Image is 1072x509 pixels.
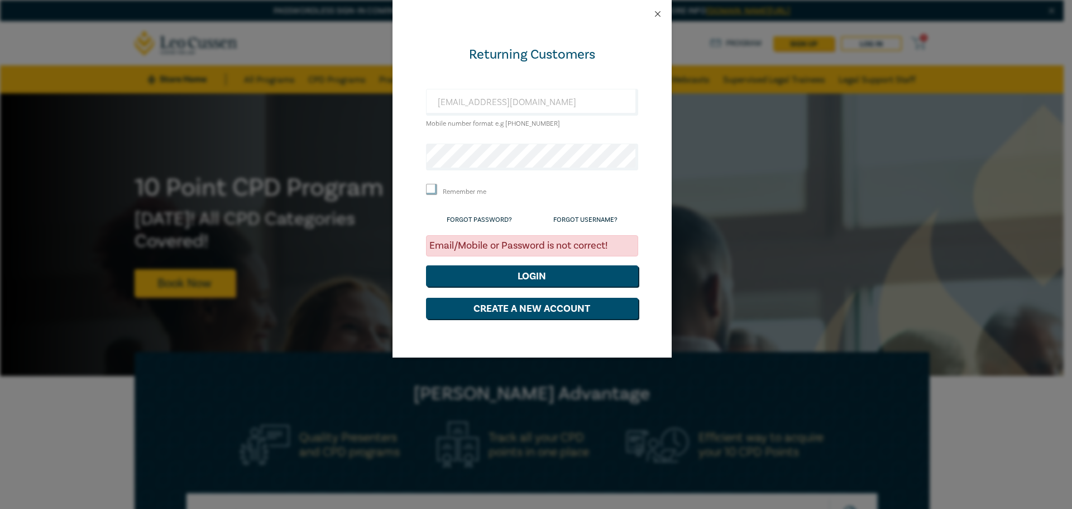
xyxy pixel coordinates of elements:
small: Mobile number format e.g [PHONE_NUMBER] [426,120,560,128]
a: Forgot Username? [553,216,618,224]
label: Remember me [443,187,486,197]
button: Close [653,9,663,19]
div: Email/Mobile or Password is not correct! [426,235,638,256]
a: Forgot Password? [447,216,512,224]
button: Login [426,265,638,287]
div: Returning Customers [426,46,638,64]
button: Create a New Account [426,298,638,319]
input: Enter email or Mobile number [426,89,638,116]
